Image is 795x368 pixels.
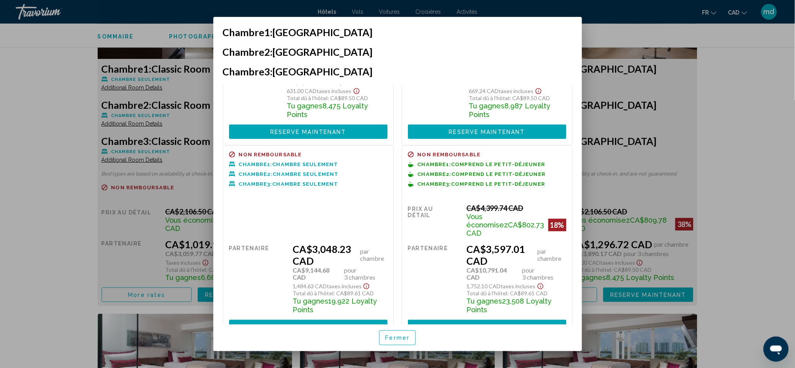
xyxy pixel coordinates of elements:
span: Reserve maintenant [270,129,346,135]
span: Total dû à l'hôtel [287,95,328,101]
h3: [GEOGRAPHIC_DATA] [223,46,573,58]
span: 8,475 Loyalty Points [287,102,368,119]
span: pour 3 chambres [522,267,566,281]
div: Partenaire [408,243,461,314]
span: 8,987 Loyalty Points [469,102,551,119]
iframe: Bouton de lancement de la fenêtre de messagerie [764,337,789,362]
span: Taxes incluses [501,283,536,289]
span: Tu gagnes [287,102,323,110]
button: Show Taxes and Fees disclaimer [352,86,361,95]
span: Chambre [418,161,446,167]
span: Comprend le petit-déjeuner [451,172,546,177]
span: 1,484.63 CAD [293,283,327,289]
h3: [GEOGRAPHIC_DATA] [223,66,573,77]
span: Taxes incluses [499,88,534,94]
button: Reserve maintenant [229,124,387,139]
span: Chambre [418,171,446,177]
span: Reserve maintenant [449,129,525,135]
span: Total dû à l'hôtel [293,290,333,297]
button: Fermer [379,330,416,345]
span: Tu gagnes [293,297,328,305]
span: Chambre [223,46,265,58]
button: Reserve maintenant [229,320,387,334]
button: Reserve maintenant [408,124,566,139]
span: CA$9,144.68 CAD [293,267,342,281]
div: CA$4,399.74 CAD [467,204,566,212]
span: Chambre seulement [272,162,338,167]
span: Tu gagnes [469,102,505,110]
div: : CA$89.61 CAD [467,290,566,297]
div: Partenaire [229,55,281,119]
div: : CA$89.50 CAD [469,95,566,101]
span: Fermer [386,335,410,341]
div: CA$3,048.23 CAD [293,243,387,267]
span: Chambre [239,171,267,177]
span: Total dû à l'hôtel [469,95,510,101]
span: Chambre seulement [272,181,338,187]
span: Chambre seulement [273,172,338,177]
span: Comprend le petit-déjeuner [451,162,545,167]
span: Tu gagnes [467,297,502,305]
div: 18% [548,219,566,231]
h3: [GEOGRAPHIC_DATA] [223,26,573,38]
span: Non remboursable [418,152,481,157]
span: par chambre [360,248,387,262]
span: Comprend le petit-déjeuner [451,181,545,187]
span: 19,922 Loyalty Points [293,297,377,314]
span: 3: [418,181,451,187]
span: CA$10,791.04 CAD [467,267,520,281]
span: 1: [223,26,273,38]
div: : CA$89.50 CAD [287,95,387,101]
div: : CA$89.61 CAD [293,290,387,297]
span: 3: [239,181,273,187]
span: 669.24 CAD [469,88,499,94]
span: 2: [223,46,273,58]
span: Taxes incluses [317,88,352,94]
div: Partenaire [229,243,287,314]
button: Show Taxes and Fees disclaimer [362,281,371,290]
span: Non remboursable [239,152,302,157]
span: Total dû à l'hôtel [467,290,508,297]
span: 2: [418,172,452,177]
span: Chambre [239,181,267,187]
span: Reserve maintenant [449,324,525,331]
span: CA$802.73 CAD [467,221,544,237]
span: 631.00 CAD [287,88,317,94]
span: 3: [223,66,273,77]
button: Reserve maintenant [408,320,566,334]
span: Chambre [239,161,267,167]
span: Reserve maintenant [270,324,346,331]
span: pour 3 chambres [344,267,387,281]
span: 1,752.10 CAD [467,283,501,289]
button: Show Taxes and Fees disclaimer [536,281,545,290]
span: Chambre [223,66,265,77]
span: Taxes incluses [327,283,362,289]
span: Vous économisez [467,212,508,229]
div: CA$3,597.01 CAD [467,243,566,267]
button: Show Taxes and Fees disclaimer [534,86,543,95]
span: 1: [239,162,273,167]
span: Chambre [418,181,446,187]
div: Prix au détail [408,204,461,237]
span: 23,508 Loyalty Points [467,297,552,314]
span: Chambre [223,26,265,38]
span: 1: [418,162,451,167]
span: 2: [239,172,273,177]
span: par chambre [537,248,566,262]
